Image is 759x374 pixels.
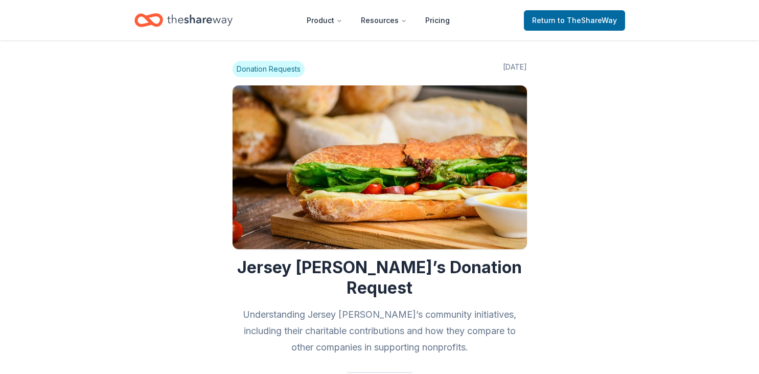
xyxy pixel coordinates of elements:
h2: Understanding Jersey [PERSON_NAME]’s community initiatives, including their charitable contributi... [233,306,527,356]
span: to TheShareWay [558,16,617,25]
span: Return [532,14,617,27]
span: [DATE] [503,61,527,77]
a: Home [134,8,233,32]
a: Returnto TheShareWay [524,10,625,31]
button: Product [298,10,351,31]
span: Donation Requests [233,61,305,77]
h1: Jersey [PERSON_NAME]’s Donation Request [233,257,527,298]
img: Image for Jersey Mike’s Donation Request [233,85,527,249]
a: Pricing [417,10,458,31]
button: Resources [353,10,415,31]
nav: Main [298,8,458,32]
